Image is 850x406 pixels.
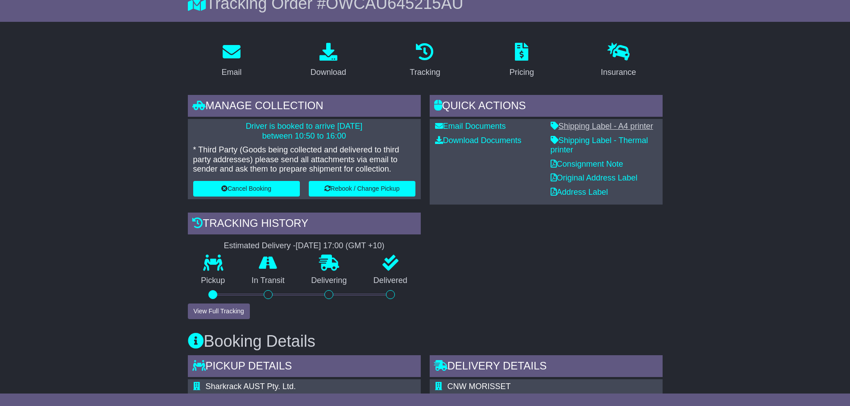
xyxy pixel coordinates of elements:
a: Address Label [551,188,608,197]
p: Pickup [188,276,239,286]
p: In Transit [238,276,298,286]
div: Pricing [510,66,534,78]
a: Email [216,40,247,82]
h3: Booking Details [188,332,663,350]
a: Original Address Label [551,173,638,182]
div: Delivery Details [430,355,663,379]
div: Quick Actions [430,95,663,119]
div: Tracking history [188,213,421,237]
a: Insurance [595,40,642,82]
a: Tracking [404,40,446,82]
p: Driver is booked to arrive [DATE] between 10:50 to 16:00 [193,122,415,141]
span: Sharkrack AUST Pty. Ltd. [206,382,296,391]
a: Shipping Label - A4 printer [551,122,653,131]
div: Tracking [410,66,440,78]
button: View Full Tracking [188,303,250,319]
div: Pickup Details [188,355,421,379]
a: Shipping Label - Thermal printer [551,136,648,155]
a: Download Documents [435,136,522,145]
a: Download [305,40,352,82]
div: Email [221,66,241,78]
a: Email Documents [435,122,506,131]
p: Delivering [298,276,361,286]
div: Manage collection [188,95,421,119]
div: Estimated Delivery - [188,241,421,251]
div: Insurance [601,66,636,78]
button: Rebook / Change Pickup [309,181,415,197]
div: Download [311,66,346,78]
div: [DATE] 17:00 (GMT +10) [296,241,385,251]
p: * Third Party (Goods being collected and delivered to third party addresses) please send all atta... [193,145,415,174]
span: CNW MORISSET [448,382,511,391]
a: Pricing [504,40,540,82]
p: Delivered [360,276,421,286]
a: Consignment Note [551,160,623,168]
button: Cancel Booking [193,181,300,197]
